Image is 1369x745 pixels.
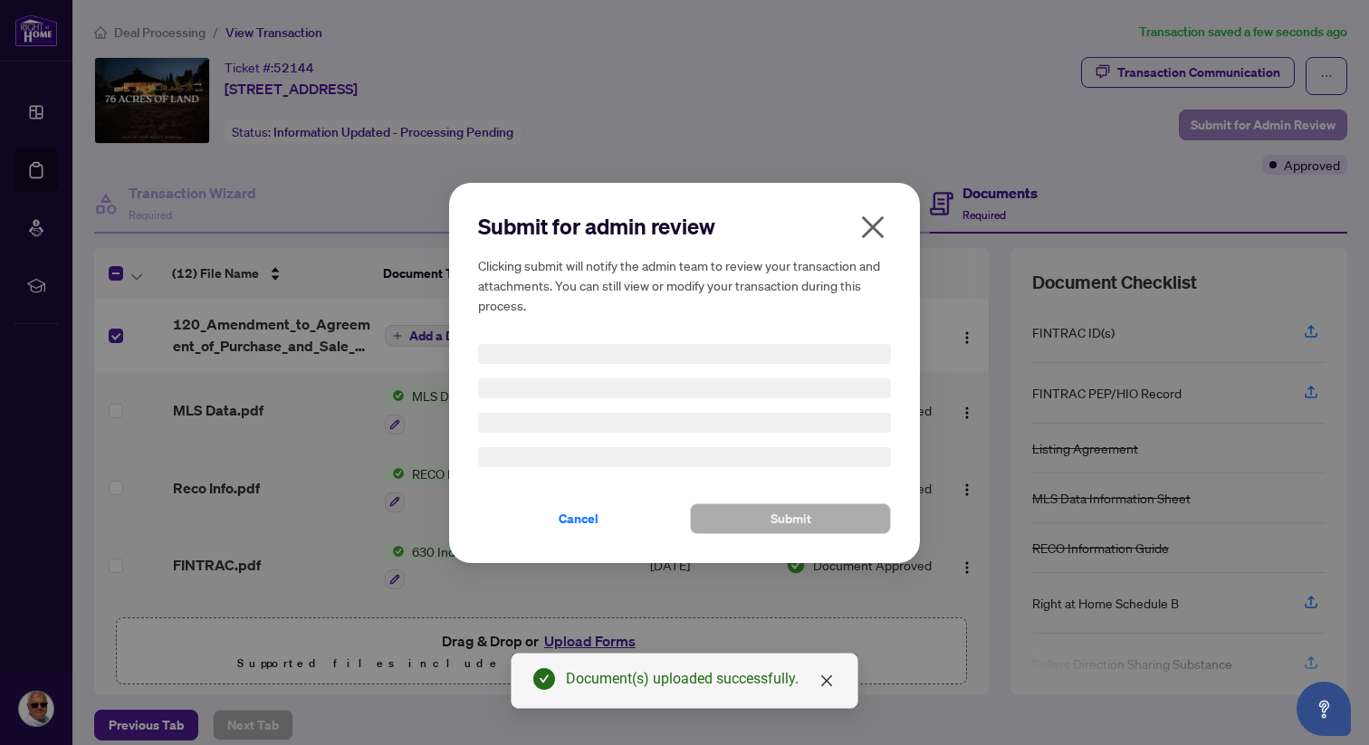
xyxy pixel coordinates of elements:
[817,671,837,691] a: Close
[858,213,887,242] span: close
[566,668,836,690] div: Document(s) uploaded successfully.
[478,212,891,241] h2: Submit for admin review
[690,503,891,534] button: Submit
[478,503,679,534] button: Cancel
[478,255,891,315] h5: Clicking submit will notify the admin team to review your transaction and attachments. You can st...
[819,673,834,688] span: close
[533,668,555,690] span: check-circle
[559,504,598,533] span: Cancel
[1297,682,1351,736] button: Open asap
